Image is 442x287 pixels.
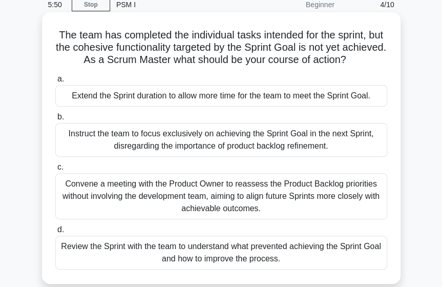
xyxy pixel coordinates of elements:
div: Instruct the team to focus exclusively on achieving the Sprint Goal in the next Sprint, disregard... [55,123,387,157]
div: Convene a meeting with the Product Owner to reassess the Product Backlog priorities without invol... [55,173,387,219]
span: a. [57,74,64,83]
span: b. [57,112,64,121]
span: c. [57,162,64,171]
span: d. [57,225,64,234]
div: Review the Sprint with the team to understand what prevented achieving the Sprint Goal and how to... [55,236,387,270]
h5: The team has completed the individual tasks intended for the sprint, but the cohesive functionali... [54,29,388,67]
div: Extend the Sprint duration to allow more time for the team to meet the Sprint Goal. [55,85,387,107]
